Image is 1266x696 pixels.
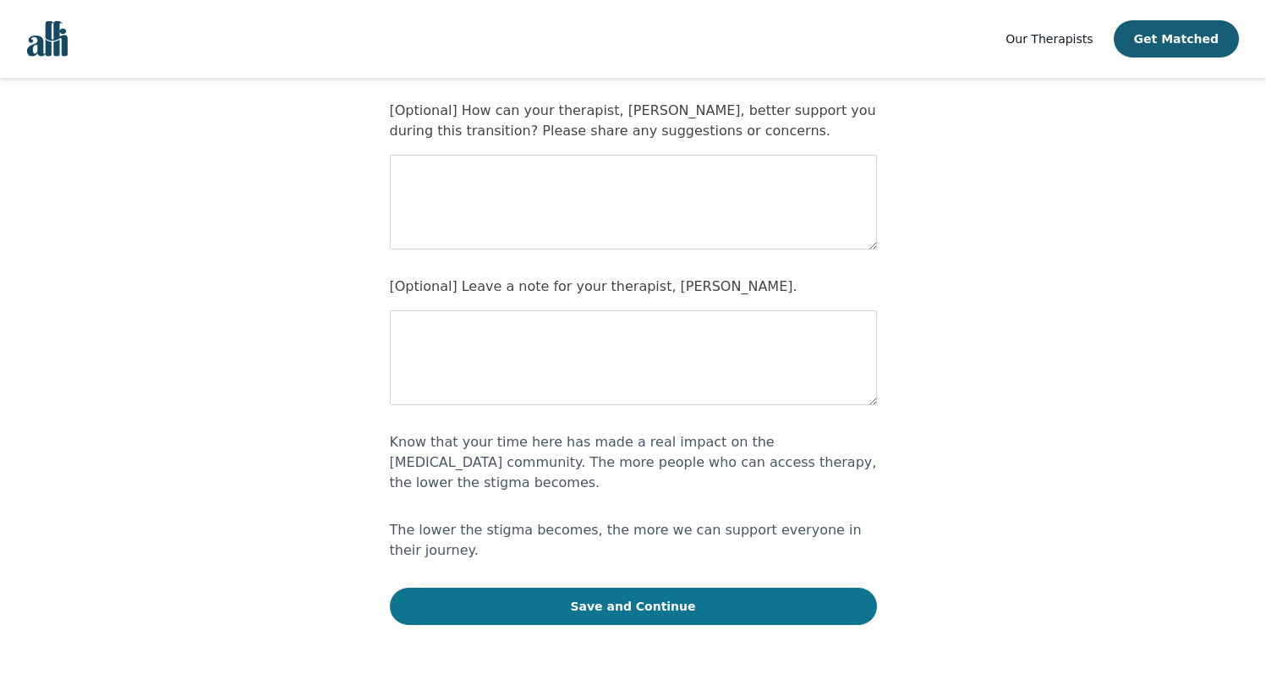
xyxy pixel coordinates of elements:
a: Our Therapists [1006,29,1093,49]
button: Get Matched [1114,20,1239,58]
p: Know that your time here has made a real impact on the [MEDICAL_DATA] community. The more people ... [390,432,877,493]
span: Our Therapists [1006,32,1093,46]
p: The lower the stigma becomes, the more we can support everyone in their journey. [390,520,877,561]
img: alli logo [27,21,68,57]
label: [Optional] Leave a note for your therapist, [PERSON_NAME]. [390,278,797,294]
button: Save and Continue [390,588,877,625]
label: [Optional] How can your therapist, [PERSON_NAME], better support you during this transition? Plea... [390,102,876,139]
